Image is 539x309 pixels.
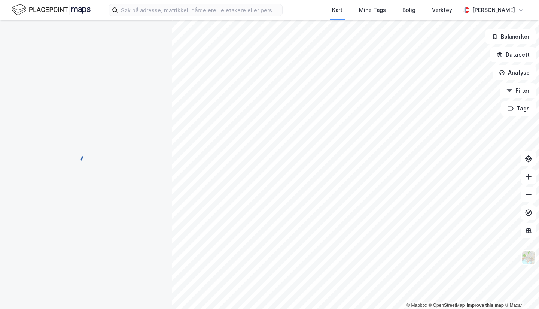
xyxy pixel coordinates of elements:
[118,4,282,16] input: Søk på adresse, matrikkel, gårdeiere, leietakere eller personer
[467,303,504,308] a: Improve this map
[501,101,536,116] button: Tags
[502,273,539,309] div: Kontrollprogram for chat
[332,6,342,15] div: Kart
[432,6,452,15] div: Verktøy
[429,303,465,308] a: OpenStreetMap
[359,6,386,15] div: Mine Tags
[493,65,536,80] button: Analyse
[490,47,536,62] button: Datasett
[485,29,536,44] button: Bokmerker
[402,6,415,15] div: Bolig
[500,83,536,98] button: Filter
[521,251,536,265] img: Z
[406,303,427,308] a: Mapbox
[12,3,91,16] img: logo.f888ab2527a4732fd821a326f86c7f29.svg
[502,273,539,309] iframe: Chat Widget
[80,154,92,166] img: spinner.a6d8c91a73a9ac5275cf975e30b51cfb.svg
[472,6,515,15] div: [PERSON_NAME]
